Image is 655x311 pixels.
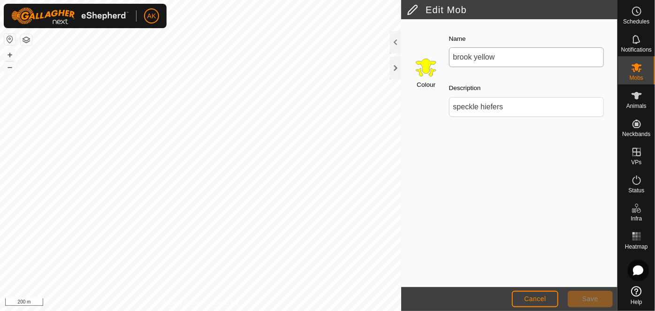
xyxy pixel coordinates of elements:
button: Cancel [512,291,558,307]
span: Cancel [524,295,546,303]
span: Animals [626,103,647,109]
span: Heatmap [625,244,648,250]
span: Infra [631,216,642,221]
a: Help [618,282,655,309]
span: AK [147,11,156,21]
span: VPs [631,159,641,165]
span: Mobs [630,75,643,81]
span: Notifications [621,47,652,53]
img: Gallagher Logo [11,8,129,24]
button: Map Layers [21,34,32,46]
button: Save [568,291,613,307]
span: Schedules [623,19,649,24]
label: Name [449,34,466,44]
h2: Edit Mob [407,4,617,15]
label: Colour [417,80,435,90]
label: Description [449,83,481,93]
button: + [4,49,15,61]
button: – [4,61,15,73]
span: Save [582,295,598,303]
span: Help [631,299,642,305]
a: Privacy Policy [164,299,199,307]
span: Status [628,188,644,193]
a: Contact Us [210,299,237,307]
span: Neckbands [622,131,650,137]
button: Reset Map [4,34,15,45]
